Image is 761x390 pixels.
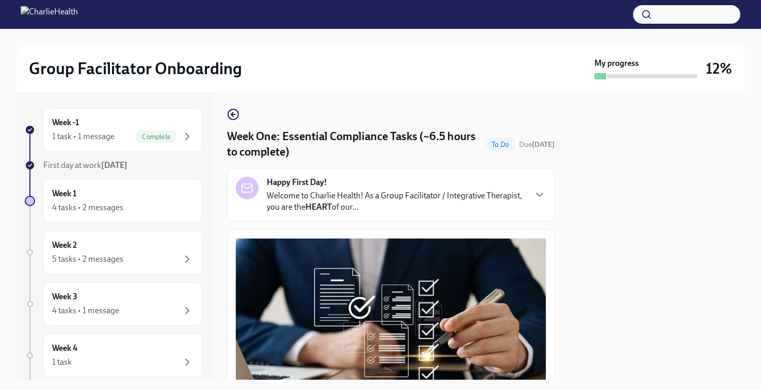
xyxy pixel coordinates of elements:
a: Week -11 task • 1 messageComplete [25,108,202,151]
a: Week 25 tasks • 2 messages [25,231,202,274]
div: 4 tasks • 1 message [52,305,119,316]
span: First day at work [43,160,127,170]
div: 1 task [52,357,72,368]
p: Welcome to Charlie Health! As a Group Facilitator / Integrative Therapist, you are the of our... [267,190,525,213]
strong: My progress [594,58,639,69]
h6: Week 4 [52,343,77,354]
a: Week 41 task [25,334,202,377]
h4: Week One: Essential Compliance Tasks (~6.5 hours to complete) [227,129,481,160]
span: Due [519,140,555,149]
strong: [DATE] [532,140,555,149]
div: 1 task • 1 message [52,131,115,142]
strong: HEART [305,202,332,212]
h6: Week 3 [52,291,77,302]
strong: Happy First Day! [267,177,327,188]
strong: [DATE] [101,160,127,170]
div: 4 tasks • 2 messages [52,202,123,213]
span: To Do [485,141,515,148]
div: 5 tasks • 2 messages [52,253,123,265]
a: Week 34 tasks • 1 message [25,282,202,326]
h6: Week 1 [52,188,76,199]
img: CharlieHealth [21,6,78,23]
span: Complete [136,133,177,141]
h6: Week -1 [52,117,79,128]
h3: 12% [706,59,732,78]
a: Week 14 tasks • 2 messages [25,179,202,223]
span: October 6th, 2025 10:00 [519,140,555,149]
h2: Group Facilitator Onboarding [29,58,242,79]
a: First day at work[DATE] [25,160,202,171]
h6: Week 2 [52,240,77,251]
